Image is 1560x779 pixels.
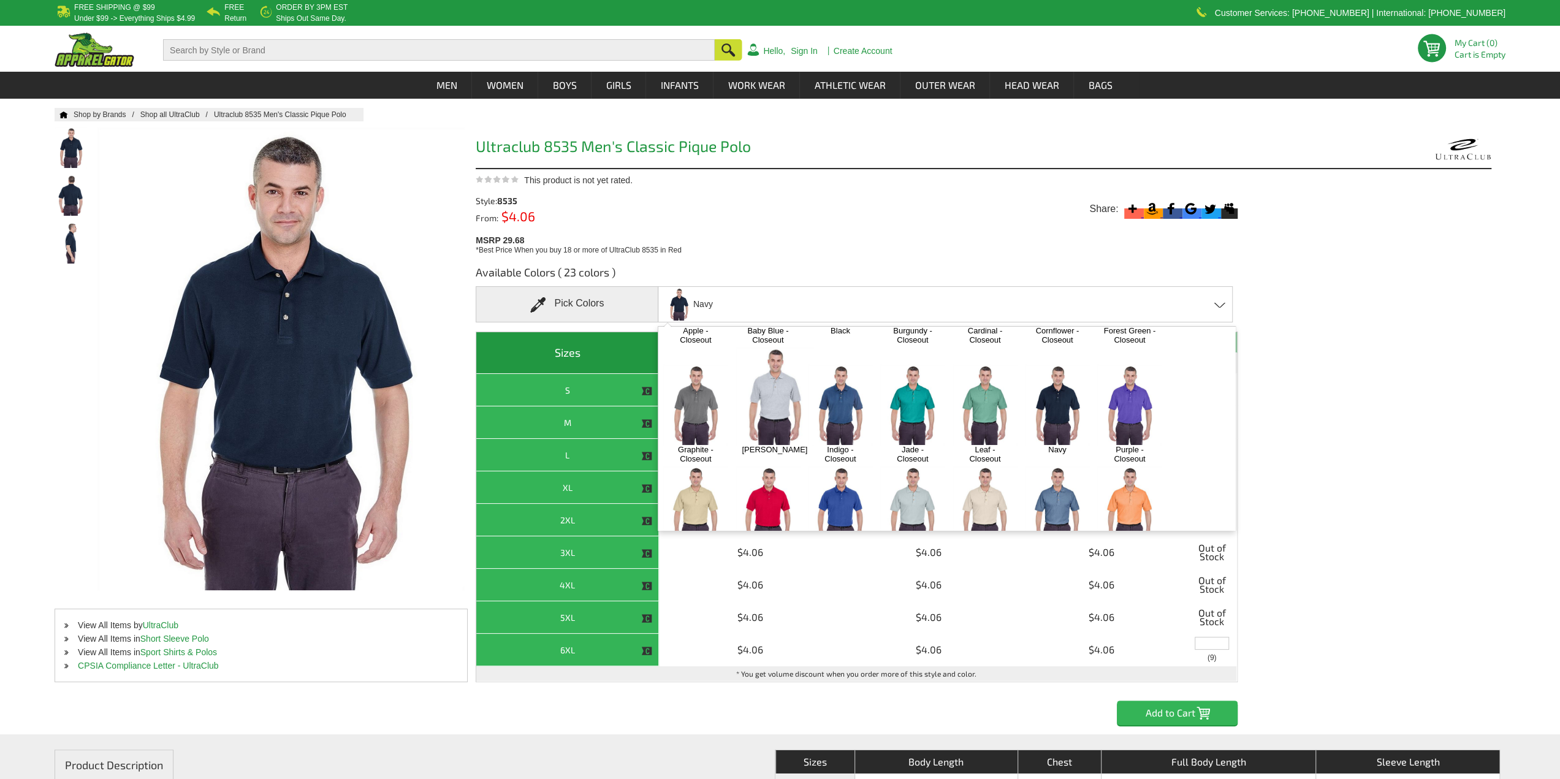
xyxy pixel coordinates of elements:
td: $4.06 [842,536,1016,569]
a: Boys [539,72,591,99]
img: ApparelGator [55,32,134,67]
img: Purple [1097,365,1162,445]
a: Shop by Brands [74,110,140,119]
td: $4.06 [1016,601,1187,634]
div: MSRP 29.68 [476,232,1244,256]
th: 6XL [476,634,659,666]
td: * You get volume discount when you order more of this style and color. [476,666,1237,682]
th: 4XL [476,569,659,601]
h3: Available Colors ( 23 colors ) [476,265,1238,286]
a: Girls [592,72,645,99]
td: $4.06 [842,569,1016,601]
a: Black [814,326,866,335]
a: Sign In [791,47,818,55]
span: This product is not yet rated. [524,175,633,185]
th: Chest [1018,750,1102,773]
span: $4.06 [498,208,535,224]
a: Short Sleeve Polo [140,634,209,644]
img: Jade [880,365,945,445]
a: Cornflower - Closeout [1031,326,1083,344]
input: Add to Cart [1117,701,1238,725]
b: Free [224,3,244,12]
a: Infants [647,72,713,99]
a: Men [422,72,471,99]
img: Stone [953,466,1017,547]
span: 8535 [497,196,517,206]
td: $4.06 [659,536,842,569]
img: This item is CLOSEOUT! [641,418,652,429]
h1: Ultraclub 8535 Men's Classic Pique Polo [476,139,1238,158]
li: View All Items by [55,618,467,632]
img: This item is CLOSEOUT! [641,450,652,462]
img: This item is CLOSEOUT! [641,548,652,559]
svg: Facebook [1163,200,1179,217]
a: Ultraclub 8535 Men's Classic Pique Polo [214,110,359,119]
b: Order by 3PM EST [276,3,348,12]
a: Work Wear [714,72,799,99]
th: Sizes [775,750,854,773]
span: Out of Stock [1190,572,1233,598]
th: Full Body Length [1101,750,1315,773]
img: Silver [880,466,945,547]
img: Putty [663,466,728,547]
img: Graphite [663,365,728,445]
img: Ultraclub 8535 Men's Classic Pique Polo [55,223,87,264]
b: Free Shipping @ $99 [74,3,155,12]
th: Sleeve Length [1315,750,1499,773]
th: 2XL [476,504,659,536]
img: UltraClub [1434,134,1491,165]
a: Outer Wear [901,72,989,99]
img: Ultraclub 8535 Men's Classic Pique Polo [55,127,87,168]
img: This item is CLOSEOUT! [641,483,652,494]
a: Burgundy - Closeout [886,326,938,344]
th: M [476,406,659,439]
img: Leaf [953,365,1017,445]
li: My Cart (0) [1455,39,1501,47]
img: Red [736,466,800,547]
img: This item is CLOSEOUT! [641,515,652,526]
svg: Twitter [1201,200,1218,217]
td: $4.06 [1016,634,1187,666]
a: [PERSON_NAME] [742,445,807,454]
img: ultraclub_8535_navy.jpg [666,288,691,321]
span: Navy [693,294,713,315]
a: Navy [1031,445,1083,454]
img: This product is not yet rated. [476,175,519,183]
div: Pick Colors [476,286,658,322]
div: Style: [476,197,668,205]
a: Purple - Closeout [1103,445,1155,463]
svg: More [1124,200,1141,217]
p: Customer Services: [PHONE_NUMBER] | International: [PHONE_NUMBER] [1215,9,1505,17]
img: Ultraclub 8535 Men's Classic Pique Polo [55,175,87,216]
th: S [476,374,659,406]
a: Apple - Closeout [669,326,721,344]
span: Inventory [1208,654,1217,661]
a: Graphite - Closeout [669,445,721,463]
li: View All Items in [55,645,467,659]
td: $4.06 [659,634,842,666]
span: Share: [1089,203,1118,215]
th: 5XL [476,601,659,634]
span: *Best Price When you buy 18 or more of UltraClub 8535 in Red [476,246,682,254]
p: ships out same day. [276,15,348,22]
a: Hello, [763,47,785,55]
img: Tangerine [1097,466,1162,547]
a: Jade - Closeout [886,445,938,463]
a: Forest Green - Closeout [1103,326,1155,344]
td: $4.06 [659,601,842,634]
td: $4.06 [1016,536,1187,569]
img: This item is CLOSEOUT! [641,580,652,591]
th: XL [476,471,659,504]
svg: Amazon [1144,200,1160,217]
a: Create Account [834,47,892,55]
img: Storm Blue [1025,466,1089,547]
li: View All Items in [55,632,467,645]
img: This item is CLOSEOUT! [641,613,652,624]
a: Indigo - Closeout [814,445,866,463]
svg: Myspace [1221,200,1238,217]
span: Out of Stock [1190,604,1233,630]
img: Indigo [808,365,872,445]
th: 3XL [476,536,659,569]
